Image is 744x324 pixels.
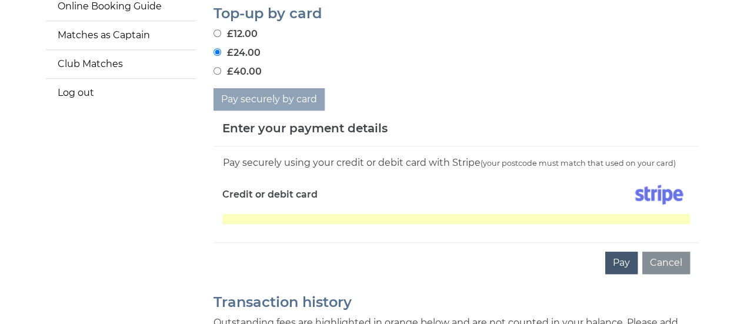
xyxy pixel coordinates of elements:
[213,27,258,41] label: £12.00
[642,252,690,274] button: Cancel
[213,65,262,79] label: £40.00
[213,29,221,37] input: £12.00
[222,214,690,224] iframe: Secure card payment input frame
[222,119,388,137] h5: Enter your payment details
[213,295,699,310] h2: Transaction history
[213,67,221,75] input: £40.00
[222,155,690,171] div: Pay securely using your credit or debit card with Stripe
[222,180,318,209] label: Credit or debit card
[605,252,638,274] button: Pay
[46,50,196,78] a: Club Matches
[213,88,325,111] button: Pay securely by card
[46,79,196,107] a: Log out
[213,46,261,60] label: £24.00
[481,159,676,168] small: (your postcode must match that used on your card)
[213,48,221,56] input: £24.00
[213,6,699,21] h2: Top-up by card
[46,21,196,49] a: Matches as Captain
